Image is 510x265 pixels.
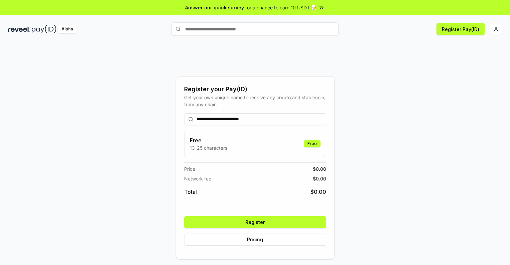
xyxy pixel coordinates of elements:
[313,165,326,172] span: $ 0.00
[436,23,485,35] button: Register Pay(ID)
[184,188,197,196] span: Total
[184,216,326,228] button: Register
[184,85,326,94] div: Register your Pay(ID)
[190,144,227,151] p: 13-25 characters
[310,188,326,196] span: $ 0.00
[184,165,195,172] span: Price
[185,4,244,11] span: Answer our quick survey
[8,25,30,33] img: reveel_dark
[32,25,56,33] img: pay_id
[190,136,227,144] h3: Free
[184,234,326,246] button: Pricing
[58,25,77,33] div: Alpha
[184,94,326,108] div: Get your own unique name to receive any crypto and stablecoin, from any chain
[245,4,317,11] span: for a chance to earn 10 USDT 📝
[313,175,326,182] span: $ 0.00
[184,175,211,182] span: Network fee
[304,140,321,147] div: Free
